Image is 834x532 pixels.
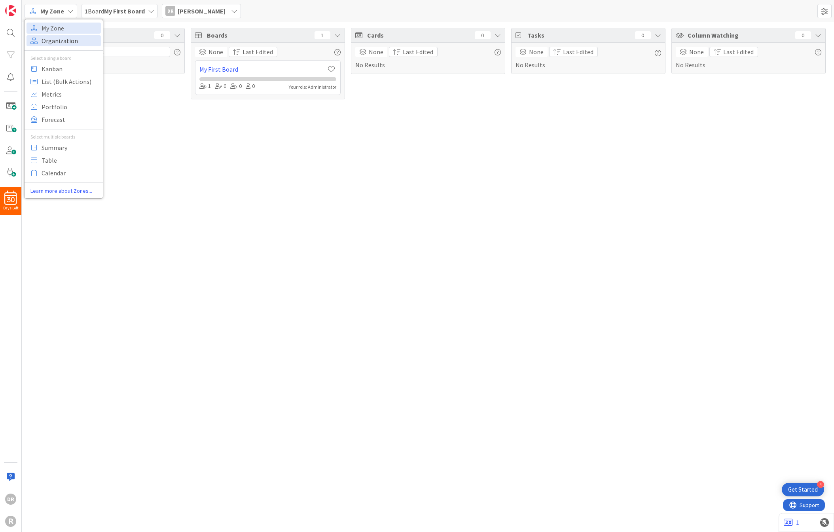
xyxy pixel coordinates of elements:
div: 0 [795,31,811,39]
div: 0 [635,31,651,39]
span: Last Edited [243,47,273,57]
span: My Zone [40,6,64,16]
button: Last Edited [549,47,598,57]
a: 1 [784,518,799,527]
div: 0 [154,31,170,39]
span: Tasks [527,30,631,40]
div: 0 [246,82,255,91]
a: Portfolio [27,101,101,112]
b: My First Board [104,7,145,15]
a: Calendar [27,167,101,179]
div: 1 [315,31,330,39]
span: Kanban [42,63,99,75]
span: Table [42,154,99,166]
a: Table [27,155,101,166]
a: Learn more about Zones... [25,187,103,195]
span: Last Edited [563,47,593,57]
button: Last Edited [229,47,277,57]
a: My Zone [27,23,101,34]
span: Calendar [42,167,99,179]
div: Select a single board [25,55,103,62]
span: None [689,47,704,57]
span: Last Edited [403,47,433,57]
a: Summary [27,142,101,153]
div: Open Get Started checklist, remaining modules: 4 [782,483,824,496]
span: Organization [42,35,99,47]
div: 0 [475,31,491,39]
span: Forecast [42,114,99,125]
a: Organization [27,35,101,46]
div: DR [165,6,175,16]
span: My Zone [42,22,99,34]
a: List (Bulk Actions) [27,76,101,87]
span: None [369,47,383,57]
div: No Results [676,47,821,70]
button: Last Edited [389,47,438,57]
a: My First Board [199,65,327,74]
a: Metrics [27,89,101,100]
div: R [5,516,16,527]
div: DR [5,494,16,505]
span: Boards [207,30,311,40]
div: No Results [35,47,180,70]
span: List (Bulk Actions) [42,76,99,87]
div: No Results [516,47,661,70]
img: Visit kanbanzone.com [5,5,16,16]
div: 0 [230,82,242,91]
span: [PERSON_NAME] [178,6,226,16]
div: 1 [199,82,211,91]
span: 30 [7,197,15,203]
div: 4 [817,481,824,488]
span: Board [85,6,145,16]
span: Support [17,1,36,11]
a: Forecast [27,114,101,125]
span: Portfolio [42,101,99,113]
span: None [208,47,223,57]
button: Last Edited [709,47,758,57]
span: Summary [42,142,99,154]
span: Column Watching [688,30,791,40]
span: None [529,47,544,57]
span: Cards [367,30,471,40]
b: 1 [85,7,88,15]
div: Your role: Administrator [289,84,336,91]
span: Metrics [42,88,99,100]
div: No Results [355,47,501,70]
div: Select multiple boards [25,133,103,141]
div: Get Started [788,486,818,494]
a: Kanban [27,63,101,74]
div: 0 [215,82,226,91]
span: Last Edited [723,47,754,57]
